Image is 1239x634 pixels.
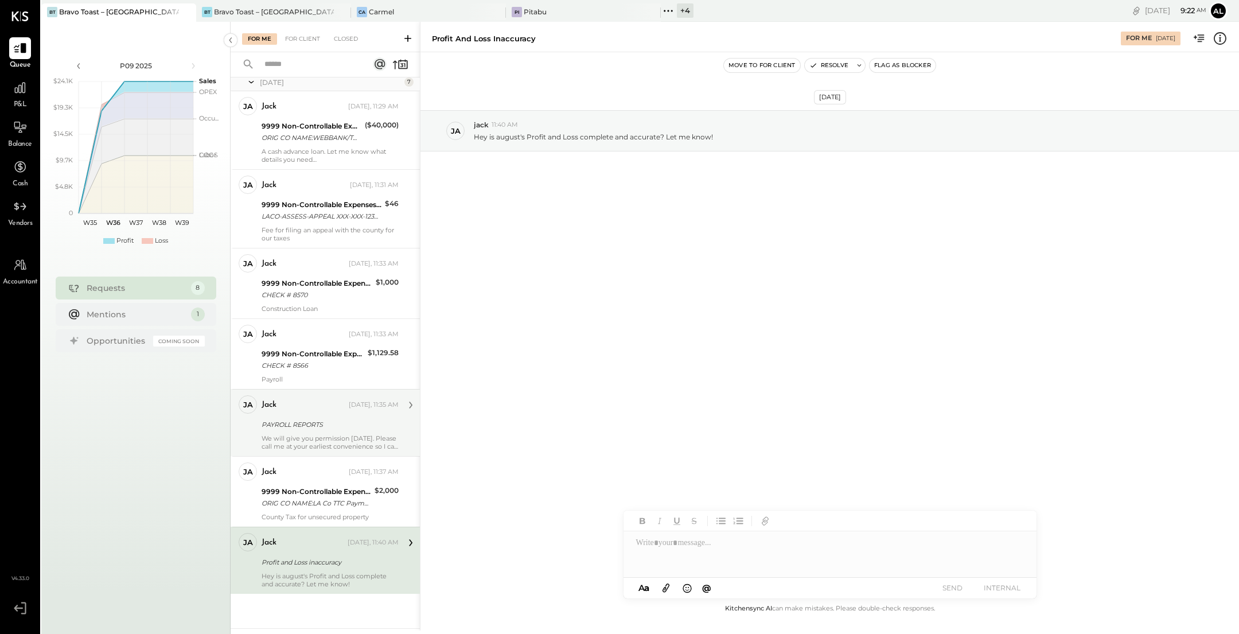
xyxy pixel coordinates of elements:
div: 9999 Non-Controllable Expenses:Other Income and Expenses:To Be Classified P&L [262,348,364,360]
div: jack [262,101,276,112]
button: Al [1209,2,1228,20]
div: [DATE] [1156,34,1175,42]
div: ja [243,180,253,190]
button: Strikethrough [687,514,702,528]
button: Move to for client [724,59,800,72]
text: W37 [129,219,143,227]
a: Balance [1,116,40,150]
div: copy link [1131,5,1142,17]
div: [DATE], 11:33 AM [349,259,399,269]
div: Closed [328,33,364,45]
div: Payroll [262,375,399,383]
div: Bravo Toast – [GEOGRAPHIC_DATA] [214,7,334,17]
div: We will give you permission [DATE]. Please call me at your earliest convenience so I can give you... [262,434,399,450]
text: $14.5K [53,130,73,138]
text: $19.3K [53,103,73,111]
div: jack [262,258,276,270]
div: ja [243,466,253,477]
span: @ [702,582,711,593]
span: Vendors [8,219,33,229]
div: $1,000 [376,277,399,288]
span: 11:40 AM [492,120,518,130]
div: ja [243,329,253,340]
div: ($40,000) [365,119,399,131]
div: [DATE], 11:31 AM [350,181,399,190]
div: [DATE] [1145,5,1206,16]
div: CHECK # 8566 [262,360,364,371]
div: + 4 [677,3,693,18]
a: P&L [1,77,40,110]
div: Pi [512,7,522,17]
button: Underline [669,514,684,528]
div: A cash advance loan. Let me know what details you need [262,147,399,164]
div: [DATE], 11:33 AM [349,330,399,339]
div: [DATE], 11:40 AM [348,538,399,547]
text: W35 [83,219,97,227]
a: Queue [1,37,40,71]
div: jack [262,399,276,411]
div: 8 [191,281,205,295]
text: Occu... [199,114,219,122]
button: @ [699,581,715,595]
div: ORIG CO NAME:LA Co TTC Paymnt ORIG ID:XXXXXX9161 DESC DATE: CO ENTRY DESCR:XXXXXX7935SEC:WEB TRAC... [262,497,371,509]
button: Flag as Blocker [870,59,936,72]
a: Accountant [1,254,40,287]
div: County Tax for unsecured property [262,513,399,521]
div: Hey is august's Profit and Loss complete and accurate? Let me know! [262,572,399,588]
div: Profit [116,236,134,246]
div: 9999 Non-Controllable Expenses:Other Income and Expenses:To Be Classified P&L [262,120,361,132]
div: Mentions [87,309,185,320]
text: $9.7K [56,156,73,164]
div: ja [451,126,461,137]
text: 0 [69,209,73,217]
span: Accountant [3,277,38,287]
div: BT [47,7,57,17]
div: ja [243,101,253,112]
div: [DATE] [260,77,402,87]
div: 9999 Non-Controllable Expenses:Other Income and Expenses:To Be Classified P&L [262,486,371,497]
span: jack [474,120,489,130]
div: jack [262,180,276,191]
div: [DATE], 11:29 AM [348,102,399,111]
span: Queue [10,60,31,71]
div: PAYROLL REPORTS [262,419,395,430]
button: INTERNAL [979,580,1025,596]
text: $4.8K [55,182,73,190]
div: Requests [87,282,185,294]
div: Fee for filing an appeal with the county for our taxes [262,226,399,242]
div: Coming Soon [153,336,205,347]
text: W39 [174,219,189,227]
div: CHECK # 8570 [262,289,372,301]
div: Profit and Loss inaccuracy [432,33,536,44]
div: Profit and Loss inaccuracy [262,557,395,568]
div: Opportunities [87,335,147,347]
div: P09 2025 [87,61,185,71]
button: Bold [635,514,650,528]
button: Ordered List [731,514,746,528]
button: Unordered List [714,514,728,528]
div: ja [243,399,253,410]
p: Hey is august's Profit and Loss complete and accurate? Let me know! [474,132,713,142]
span: Cash [13,179,28,189]
div: BT [202,7,212,17]
div: $2,000 [375,485,399,496]
div: Bravo Toast – [GEOGRAPHIC_DATA] [59,7,179,17]
button: Italic [652,514,667,528]
div: Loss [155,236,168,246]
div: [DATE] [814,90,846,104]
div: Ca [357,7,367,17]
text: W36 [106,219,120,227]
div: jack [262,537,276,549]
div: $46 [385,198,399,209]
text: OPEX [199,88,217,96]
div: For Me [242,33,277,45]
button: Aa [635,582,653,594]
div: LACO-ASSESS-APPEAL XXX-XXX-1234 CA 08/20 [262,211,381,222]
div: Pitabu [524,7,547,17]
button: SEND [930,580,976,596]
text: Labor [199,151,216,159]
div: jack [262,329,276,340]
div: $1,129.58 [368,347,399,359]
span: a [644,582,649,593]
div: 1 [191,308,205,321]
